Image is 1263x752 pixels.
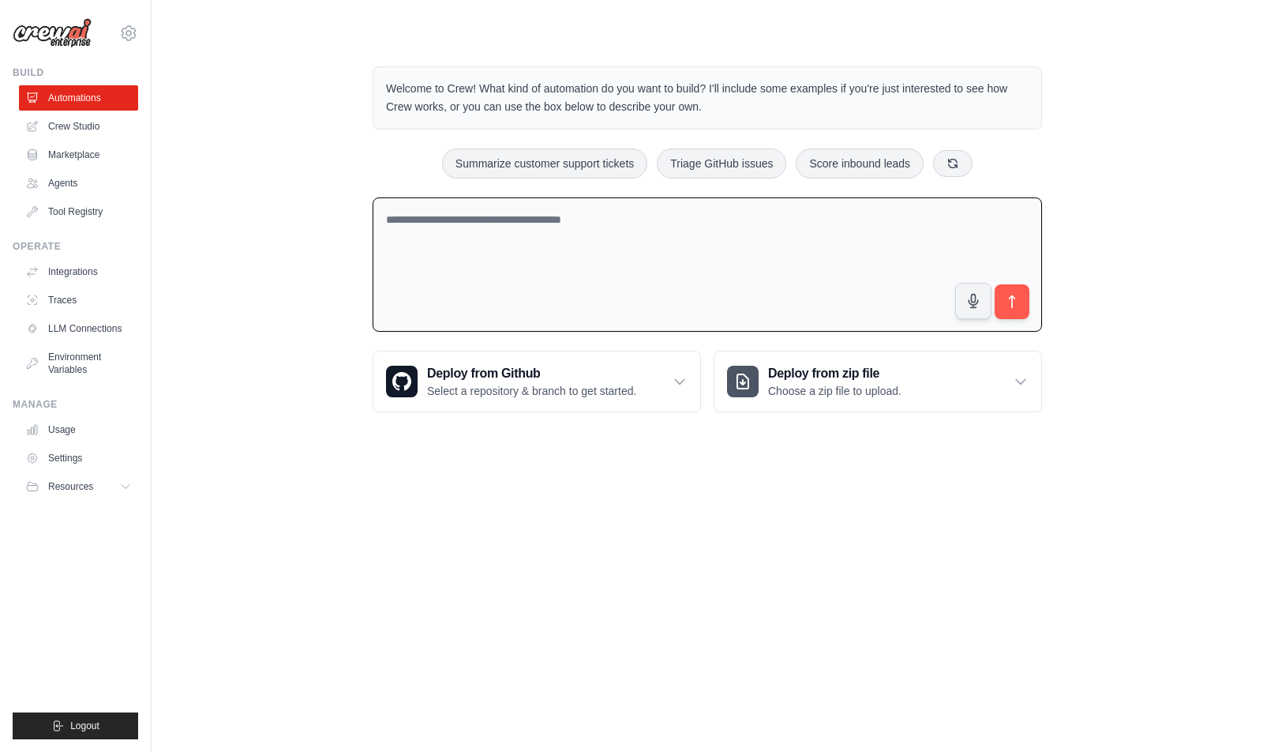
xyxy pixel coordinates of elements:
p: Select a repository & branch to get started. [427,383,636,399]
span: Logout [70,720,99,732]
h3: Deploy from Github [427,364,636,383]
div: Build [13,66,138,79]
iframe: Chat Widget [1184,676,1263,752]
a: Marketplace [19,142,138,167]
h3: Deploy from zip file [768,364,901,383]
a: LLM Connections [19,316,138,341]
button: Triage GitHub issues [657,149,786,179]
a: Settings [19,446,138,471]
a: Environment Variables [19,344,138,382]
button: Resources [19,474,138,499]
a: Crew Studio [19,114,138,139]
button: Score inbound leads [796,149,924,179]
a: Usage [19,417,138,442]
a: Integrations [19,259,138,284]
a: Traces [19,288,138,313]
a: Agents [19,171,138,196]
p: Welcome to Crew! What kind of automation do you want to build? I'll include some examples if you'... [386,80,1029,116]
button: Logout [13,713,138,739]
div: Manage [13,398,138,411]
a: Automations [19,85,138,111]
div: Operate [13,240,138,253]
span: Resources [48,480,93,493]
a: Tool Registry [19,199,138,224]
button: Summarize customer support tickets [442,149,647,179]
img: Logo [13,18,92,48]
p: Choose a zip file to upload. [768,383,901,399]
